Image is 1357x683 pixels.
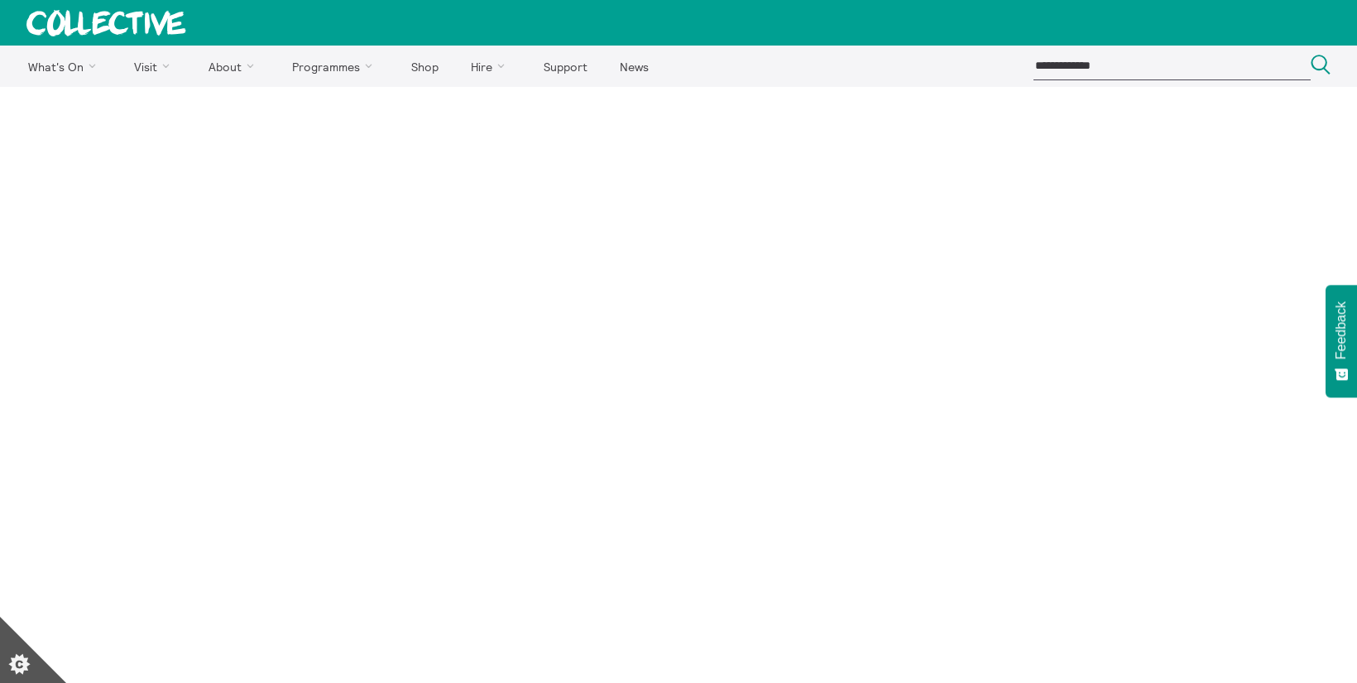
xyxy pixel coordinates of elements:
[120,46,191,87] a: Visit
[1326,285,1357,397] button: Feedback - Show survey
[605,46,663,87] a: News
[13,46,117,87] a: What's On
[396,46,453,87] a: Shop
[278,46,394,87] a: Programmes
[194,46,275,87] a: About
[1334,301,1349,359] span: Feedback
[529,46,602,87] a: Support
[457,46,526,87] a: Hire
